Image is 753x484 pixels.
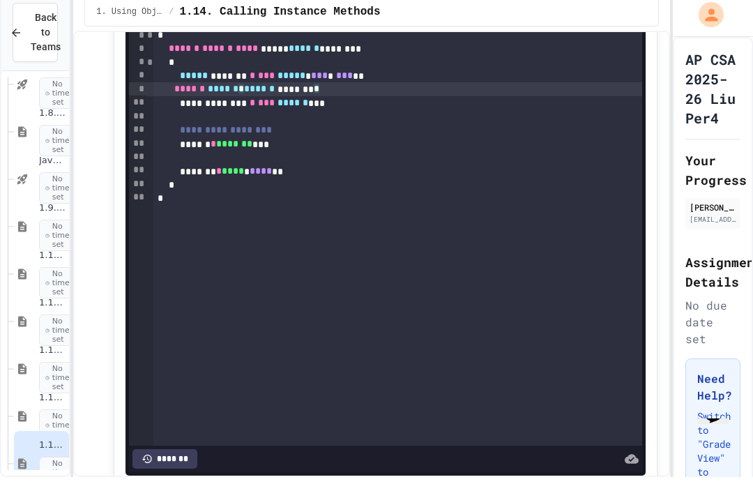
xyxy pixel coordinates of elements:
[39,227,80,259] span: No time set
[684,6,727,38] div: My Account
[685,158,740,197] h2: Your Progress
[31,17,61,61] span: Back to Teams
[690,221,736,232] div: [EMAIL_ADDRESS][DOMAIN_NAME]
[13,10,58,69] button: Back to Teams
[39,416,80,448] span: No time set
[169,13,174,24] span: /
[39,179,80,211] span: No time set
[692,425,739,470] iframe: chat widget
[697,377,729,411] h3: Need Help?
[39,257,66,269] span: 1.10. Calling Class Methods
[39,114,66,126] span: 1.8. Documentation with Comments and Preconditions
[685,259,740,298] h2: Assignment Details
[39,369,80,401] span: No time set
[179,10,380,27] span: 1.14. Calling Instance Methods
[39,209,66,221] span: 1.9. Method Signatures
[39,322,80,354] span: No time set
[39,84,80,116] span: No time set
[39,351,66,363] span: 1.12. Objects - Instances of Classes
[685,56,740,135] h1: AP CSA 2025-26 Liu Per4
[685,304,740,354] div: No due date set
[39,132,80,164] span: No time set
[39,162,66,174] span: Java Documentation with Comments - Topic 1.8
[690,208,736,220] div: [PERSON_NAME]
[39,446,66,458] span: 1.14. Calling Instance Methods
[39,304,66,316] span: 1.11. Using the Math Class
[39,274,80,306] span: No time set
[96,13,163,24] span: 1. Using Objects and Methods
[39,399,66,411] span: 1.13. Creating and Initializing Objects: Constructors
